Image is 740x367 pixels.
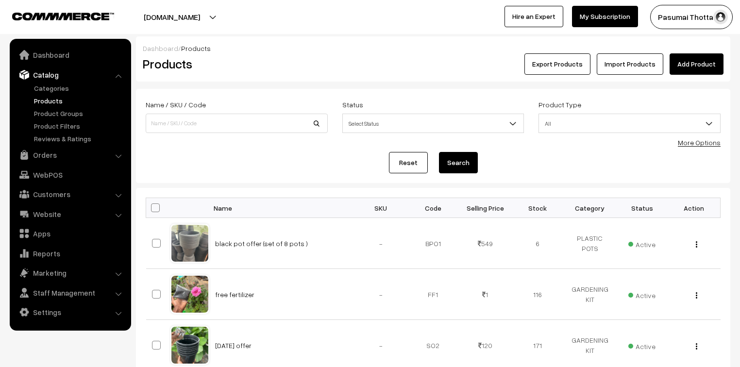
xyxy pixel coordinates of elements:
[215,239,308,248] a: black pot offer (set of 8 pots )
[696,241,697,248] img: Menu
[32,96,128,106] a: Products
[407,198,459,218] th: Code
[597,53,663,75] a: Import Products
[110,5,234,29] button: [DOMAIN_NAME]
[572,6,638,27] a: My Subscription
[12,146,128,164] a: Orders
[146,114,328,133] input: Name / SKU / Code
[459,198,512,218] th: Selling Price
[668,198,721,218] th: Action
[511,218,564,269] td: 6
[12,245,128,262] a: Reports
[407,269,459,320] td: FF1
[538,114,721,133] span: All
[524,53,590,75] button: Export Products
[12,225,128,242] a: Apps
[12,166,128,183] a: WebPOS
[389,152,428,173] a: Reset
[12,10,97,21] a: COMMMERCE
[342,100,363,110] label: Status
[564,198,616,218] th: Category
[12,303,128,321] a: Settings
[696,343,697,350] img: Menu
[538,100,581,110] label: Product Type
[439,152,478,173] button: Search
[713,10,728,24] img: user
[628,288,656,300] span: Active
[678,138,721,147] a: More Options
[12,66,128,83] a: Catalog
[12,205,128,223] a: Website
[459,218,512,269] td: 549
[32,108,128,118] a: Product Groups
[505,6,563,27] a: Hire an Expert
[407,218,459,269] td: BPO1
[143,44,178,52] a: Dashboard
[12,13,114,20] img: COMMMERCE
[143,43,723,53] div: /
[511,198,564,218] th: Stock
[12,185,128,203] a: Customers
[12,264,128,282] a: Marketing
[209,198,355,218] th: Name
[146,100,206,110] label: Name / SKU / Code
[670,53,723,75] a: Add Product
[628,237,656,250] span: Active
[343,115,524,132] span: Select Status
[342,114,524,133] span: Select Status
[355,269,407,320] td: -
[539,115,720,132] span: All
[616,198,668,218] th: Status
[511,269,564,320] td: 116
[32,121,128,131] a: Product Filters
[564,269,616,320] td: GARDENING KIT
[355,198,407,218] th: SKU
[215,290,254,299] a: free fertilizer
[32,133,128,144] a: Reviews & Ratings
[355,218,407,269] td: -
[12,284,128,301] a: Staff Management
[181,44,211,52] span: Products
[32,83,128,93] a: Categories
[564,218,616,269] td: PLASTIC POTS
[696,292,697,299] img: Menu
[459,269,512,320] td: 1
[628,339,656,351] span: Active
[215,341,252,350] a: [DATE] offer
[12,46,128,64] a: Dashboard
[650,5,733,29] button: Pasumai Thotta…
[143,56,327,71] h2: Products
